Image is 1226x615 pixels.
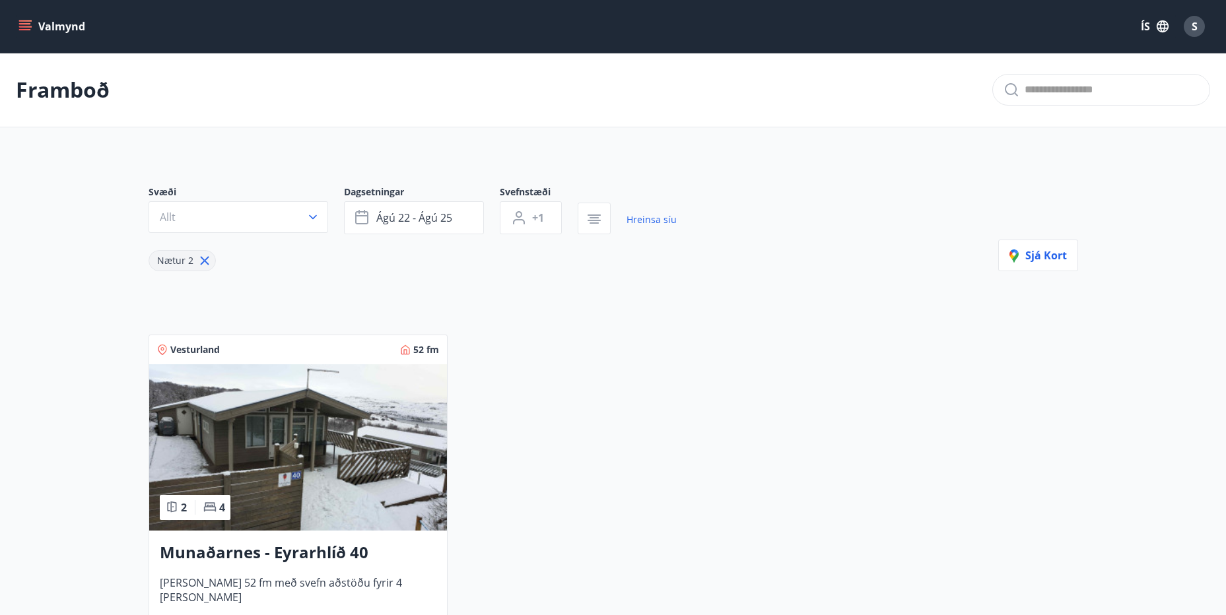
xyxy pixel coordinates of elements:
[532,210,544,225] span: +1
[344,201,484,234] button: ágú 22 - ágú 25
[16,15,90,38] button: menu
[1192,19,1198,34] span: S
[344,185,500,201] span: Dagsetningar
[149,364,447,531] img: Paella dish
[219,500,225,515] span: 4
[1009,248,1067,263] span: Sjá kort
[181,500,187,515] span: 2
[1134,15,1176,38] button: ÍS
[500,201,562,234] button: +1
[160,541,436,565] h3: Munaðarnes - Eyrarhlíð 40
[160,210,176,224] span: Allt
[998,240,1078,271] button: Sjá kort
[627,205,677,234] a: Hreinsa síu
[376,210,452,225] span: ágú 22 - ágú 25
[170,343,220,356] span: Vesturland
[500,185,578,201] span: Svefnstæði
[149,250,216,271] div: Nætur 2
[149,201,328,233] button: Allt
[149,185,344,201] span: Svæði
[413,343,439,356] span: 52 fm
[1178,11,1210,42] button: S
[16,75,110,104] p: Framboð
[157,254,193,267] span: Nætur 2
